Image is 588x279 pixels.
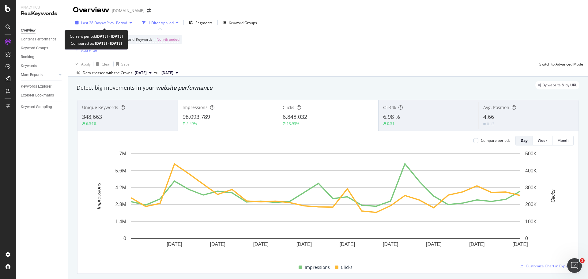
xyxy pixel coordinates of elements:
[86,121,96,126] div: 6.54%
[161,70,173,76] span: 2025 Sep. 1st
[253,242,269,247] text: [DATE]
[525,236,528,241] text: 0
[535,81,579,89] div: legacy label
[154,70,159,75] span: vs
[115,219,126,224] text: 1.4M
[483,104,509,110] span: Avg. Position
[21,104,63,110] a: Keyword Sampling
[21,54,34,60] div: Ranking
[82,150,569,257] svg: A chart.
[340,242,355,247] text: [DATE]
[167,242,182,247] text: [DATE]
[220,18,259,28] button: Keyword Groups
[21,63,37,69] div: Keywords
[550,190,556,203] text: Clicks
[483,123,486,125] img: Equal
[538,138,547,143] div: Week
[115,168,126,173] text: 5.6M
[21,83,63,90] a: Keywords Explorer
[73,5,109,15] div: Overview
[147,9,151,13] div: arrow-right-arrow-left
[520,263,574,269] a: Customize Chart in Explorer
[96,183,101,209] text: Impressions
[21,45,63,51] a: Keyword Groups
[136,37,153,42] span: Keywords
[81,62,91,67] div: Apply
[305,264,330,271] span: Impressions
[580,258,585,263] span: 1
[525,202,537,207] text: 200K
[195,20,213,25] span: Segments
[383,242,398,247] text: [DATE]
[383,104,396,110] span: CTR %
[229,20,257,25] div: Keyword Groups
[121,62,130,67] div: Save
[539,62,583,67] div: Switch to Advanced Mode
[148,20,174,25] div: 1 Filter Applied
[557,138,568,143] div: Month
[287,121,299,126] div: 13.93%
[283,113,307,120] span: 6,848,032
[567,258,582,273] iframe: Intercom live chat
[93,59,111,69] button: Clear
[525,219,537,224] text: 100K
[552,136,574,145] button: Month
[115,185,126,190] text: 4.2M
[526,263,574,269] span: Customize Chart in Explorer
[21,104,52,110] div: Keyword Sampling
[103,20,127,25] span: vs Prev. Period
[537,59,583,69] button: Switch to Advanced Mode
[112,8,145,14] div: [DOMAIN_NAME]
[114,59,130,69] button: Save
[102,62,111,67] div: Clear
[283,104,294,110] span: Clicks
[210,242,225,247] text: [DATE]
[73,18,134,28] button: Last 28 DaysvsPrev. Period
[187,121,197,126] div: 5.49%
[21,27,63,34] a: Overview
[132,69,154,77] button: [DATE]
[21,92,54,99] div: Explorer Bookmarks
[135,70,147,76] span: 2025 Sep. 29th
[525,151,537,156] text: 500K
[183,104,208,110] span: Impressions
[82,113,102,120] span: 348,663
[487,121,494,126] div: 0.12
[83,70,132,76] div: Data crossed with the Crawls
[512,242,528,247] text: [DATE]
[128,37,134,42] span: and
[140,18,181,28] button: 1 Filter Applied
[73,47,97,54] button: Add Filter
[21,54,63,60] a: Ranking
[71,40,122,47] div: Compared to:
[21,72,57,78] a: More Reports
[483,113,494,120] span: 4.66
[341,264,352,271] span: Clicks
[515,136,533,145] button: Day
[119,151,126,156] text: 7M
[123,236,126,241] text: 0
[73,59,91,69] button: Apply
[521,138,528,143] div: Day
[21,72,43,78] div: More Reports
[21,5,63,10] div: Analytics
[21,92,63,99] a: Explorer Bookmarks
[70,33,123,40] div: Current period:
[94,41,122,46] b: [DATE] - [DATE]
[21,36,63,43] a: Content Performance
[533,136,552,145] button: Week
[525,168,537,173] text: 400K
[426,242,441,247] text: [DATE]
[542,83,577,87] span: By website & by URL
[156,35,179,44] span: Non-Branded
[296,242,312,247] text: [DATE]
[481,138,511,143] div: Compare periods
[153,37,156,42] span: =
[81,48,97,53] div: Add Filter
[21,27,36,34] div: Overview
[387,121,394,126] div: 0.51
[21,45,48,51] div: Keyword Groups
[82,104,118,110] span: Unique Keywords
[115,202,126,207] text: 2.8M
